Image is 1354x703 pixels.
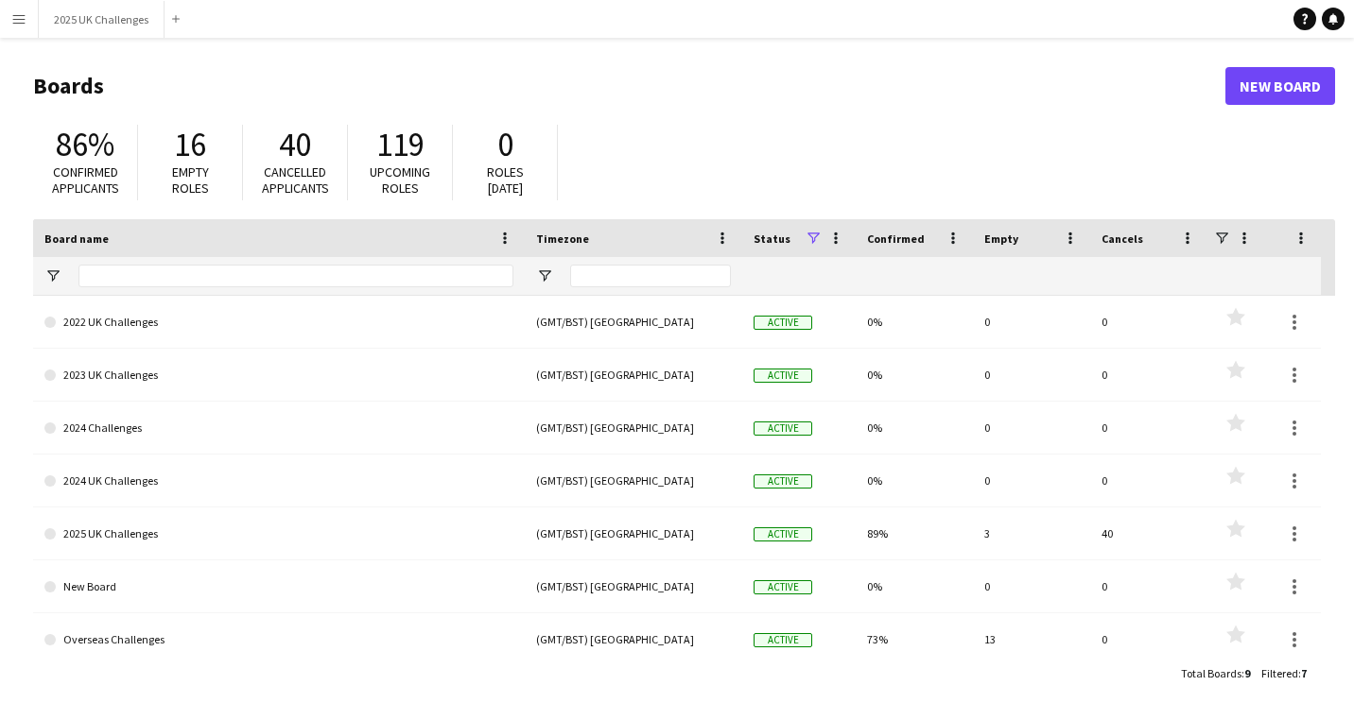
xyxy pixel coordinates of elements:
div: (GMT/BST) [GEOGRAPHIC_DATA] [525,296,742,348]
div: 0% [856,402,973,454]
span: Active [754,580,812,594]
span: Active [754,421,812,436]
span: Active [754,474,812,489]
span: 119 [376,124,425,165]
div: 0 [973,560,1090,612]
div: : [1261,655,1307,692]
div: : [1181,655,1250,692]
div: (GMT/BST) [GEOGRAPHIC_DATA] [525,402,742,454]
a: New Board [1225,67,1335,105]
div: 0% [856,349,973,401]
a: 2024 UK Challenges [44,454,513,507]
span: Total Boards [1181,666,1241,680]
div: 0% [856,296,973,348]
a: New Board [44,560,513,613]
div: 40 [1090,507,1207,559]
span: Filtered [1261,666,1298,680]
span: Empty [984,231,1018,246]
span: 16 [174,124,206,165]
span: Cancels [1102,231,1143,246]
button: 2025 UK Challenges [39,1,165,38]
span: 40 [279,124,311,165]
span: Board name [44,231,109,246]
button: Open Filter Menu [44,267,61,284]
div: 0 [1090,349,1207,401]
a: 2024 Challenges [44,402,513,454]
span: Upcoming roles [370,163,430,197]
span: Timezone [536,231,589,246]
div: (GMT/BST) [GEOGRAPHIC_DATA] [525,454,742,506]
div: 0 [1090,454,1207,506]
span: Confirmed applicants [52,163,119,197]
a: Overseas Challenges [44,613,513,666]
span: Status [754,231,790,246]
span: Active [754,633,812,647]
input: Board name Filter Input [78,265,513,287]
div: 89% [856,507,973,559]
input: Timezone Filter Input [570,265,731,287]
a: 2023 UK Challenges [44,349,513,402]
span: Empty roles [172,163,209,197]
div: 73% [856,613,973,665]
span: Roles [DATE] [487,163,524,197]
span: Cancelled applicants [262,163,329,197]
div: 3 [973,507,1090,559]
div: 0 [973,296,1090,348]
span: Active [754,316,812,330]
span: Confirmed [867,231,925,246]
span: Active [754,527,812,541]
div: 0 [1090,613,1207,665]
a: 2022 UK Challenges [44,296,513,349]
span: 9 [1244,666,1250,680]
div: (GMT/BST) [GEOGRAPHIC_DATA] [525,507,742,559]
div: 0 [1090,296,1207,348]
h1: Boards [33,72,1225,100]
div: (GMT/BST) [GEOGRAPHIC_DATA] [525,349,742,401]
div: (GMT/BST) [GEOGRAPHIC_DATA] [525,560,742,612]
button: Open Filter Menu [536,267,553,284]
div: 0 [1090,560,1207,612]
div: 0 [973,402,1090,454]
span: 0 [497,124,513,165]
div: 0 [973,349,1090,401]
div: 13 [973,613,1090,665]
div: 0% [856,560,973,612]
span: 7 [1301,666,1307,680]
span: 86% [56,124,114,165]
span: Active [754,369,812,383]
div: 0 [973,454,1090,506]
div: 0 [1090,402,1207,454]
div: 0% [856,454,973,506]
div: (GMT/BST) [GEOGRAPHIC_DATA] [525,613,742,665]
a: 2025 UK Challenges [44,507,513,560]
